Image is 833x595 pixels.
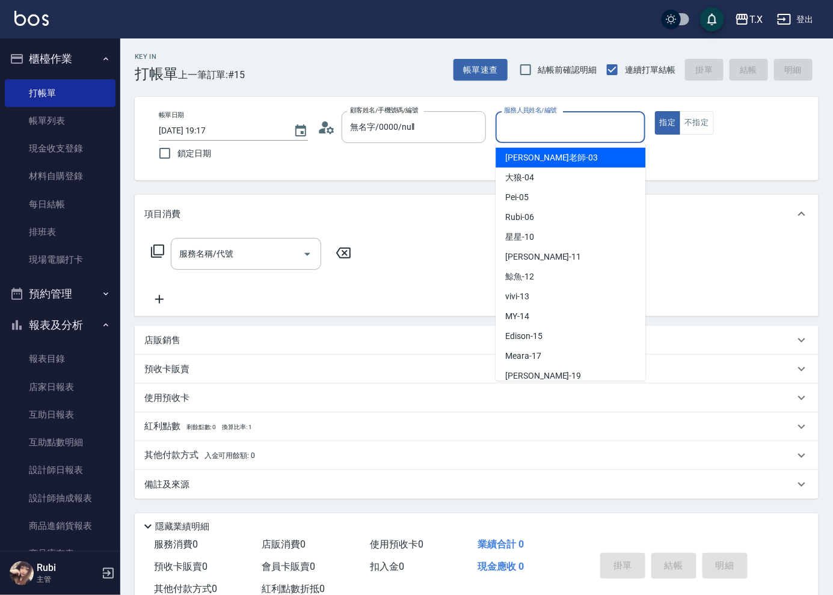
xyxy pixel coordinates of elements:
a: 排班表 [5,218,115,246]
div: 其他付款方式入金可用餘額: 0 [135,441,819,470]
button: 指定 [655,111,681,135]
a: 帳單列表 [5,107,115,135]
span: 入金可用餘額: 0 [204,451,256,460]
a: 打帳單 [5,79,115,107]
span: 星星 -10 [505,231,534,243]
p: 紅利點數 [144,420,252,433]
p: 店販銷售 [144,334,180,347]
p: 其他付款方式 [144,449,255,462]
button: 預約管理 [5,278,115,310]
div: 使用預收卡 [135,383,819,412]
span: Edison -15 [505,330,543,343]
a: 材料自購登錄 [5,162,115,190]
h2: Key In [135,53,178,61]
div: 預收卡販賣 [135,355,819,383]
a: 商品進銷貨報表 [5,512,115,540]
button: Choose date, selected date is 2025-09-26 [286,117,315,145]
span: 鎖定日期 [177,147,211,160]
span: 鯨魚 -12 [505,270,534,283]
span: 上一筆訂單:#15 [178,67,245,82]
span: [PERSON_NAME]老師 -03 [505,151,598,164]
label: 顧客姓名/手機號碼/編號 [350,106,419,115]
span: 換算比率: 1 [222,424,252,430]
a: 每日結帳 [5,191,115,218]
button: save [700,7,724,31]
span: 扣入金 0 [370,561,404,572]
span: 紅利點數折抵 0 [262,583,325,594]
span: [PERSON_NAME] -11 [505,251,581,263]
h5: Rubi [37,562,98,574]
button: Open [298,245,317,264]
button: 登出 [772,8,819,31]
span: 大狼 -04 [505,171,534,184]
button: 櫃檯作業 [5,43,115,75]
div: 備註及來源 [135,470,819,499]
button: 帳單速查 [453,59,508,81]
span: Rubi -06 [505,211,534,224]
h3: 打帳單 [135,66,178,82]
span: 現金應收 0 [478,561,524,572]
a: 商品庫存表 [5,540,115,567]
span: 會員卡販賣 0 [262,561,316,572]
span: Pei -05 [505,191,529,204]
span: 使用預收卡 0 [370,539,423,550]
div: 紅利點數剩餘點數: 0換算比率: 1 [135,412,819,441]
p: 隱藏業績明細 [155,520,209,533]
span: 其他付款方式 0 [154,583,217,594]
span: 業績合計 0 [478,539,524,550]
p: 使用預收卡 [144,392,189,404]
a: 報表目錄 [5,345,115,373]
a: 互助點數明細 [5,429,115,456]
label: 帳單日期 [159,111,184,120]
button: 不指定 [680,111,713,135]
div: 項目消費 [135,195,819,233]
button: 報表及分析 [5,310,115,341]
p: 主管 [37,574,98,585]
span: 預收卡販賣 0 [154,561,207,572]
span: 店販消費 0 [262,539,306,550]
span: Meara -17 [505,350,541,362]
span: vivi -13 [505,290,529,303]
img: Logo [14,11,49,26]
div: 店販銷售 [135,326,819,355]
a: 互助日報表 [5,401,115,429]
span: [PERSON_NAME] -19 [505,370,581,382]
span: 剩餘點數: 0 [186,424,217,430]
span: 連續打單結帳 [625,64,675,76]
a: 設計師抽成報表 [5,484,115,512]
a: 設計師日報表 [5,456,115,484]
button: T.X [730,7,767,32]
p: 預收卡販賣 [144,363,189,376]
p: 項目消費 [144,208,180,221]
a: 店家日報表 [5,373,115,401]
label: 服務人員姓名/編號 [504,106,557,115]
img: Person [10,561,34,585]
span: MY -14 [505,310,529,323]
div: T.X [749,12,763,27]
input: YYYY/MM/DD hh:mm [159,121,281,141]
a: 現金收支登錄 [5,135,115,162]
a: 現場電腦打卡 [5,246,115,273]
span: 服務消費 0 [154,539,198,550]
span: 結帳前確認明細 [538,64,597,76]
p: 備註及來源 [144,478,189,491]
